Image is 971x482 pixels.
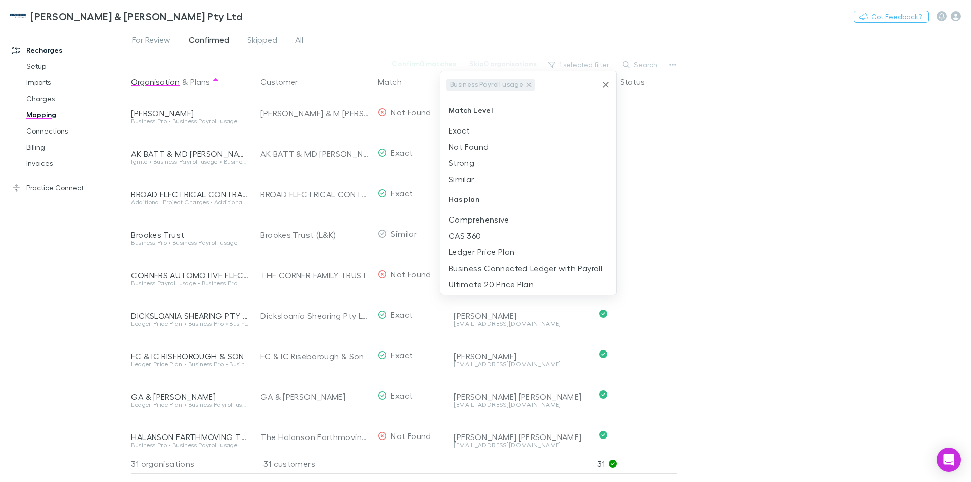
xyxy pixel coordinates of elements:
li: Strong [440,155,616,171]
button: Clear [599,78,613,92]
li: Exact [440,122,616,139]
li: Ultimate 20 Price Plan [440,276,616,292]
li: Comprehensive [440,211,616,228]
li: CAS 360 [440,228,616,244]
div: Business Payroll usage [446,79,535,91]
li: Ledger Price Plan [440,244,616,260]
div: Has plan [440,187,616,211]
div: Open Intercom Messenger [937,448,961,472]
span: Business Payroll usage [447,79,527,91]
li: Business Connected Ledger with Payroll [440,260,616,276]
div: Match Level [440,98,616,122]
li: Not Found [440,139,616,155]
li: Similar [440,171,616,187]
